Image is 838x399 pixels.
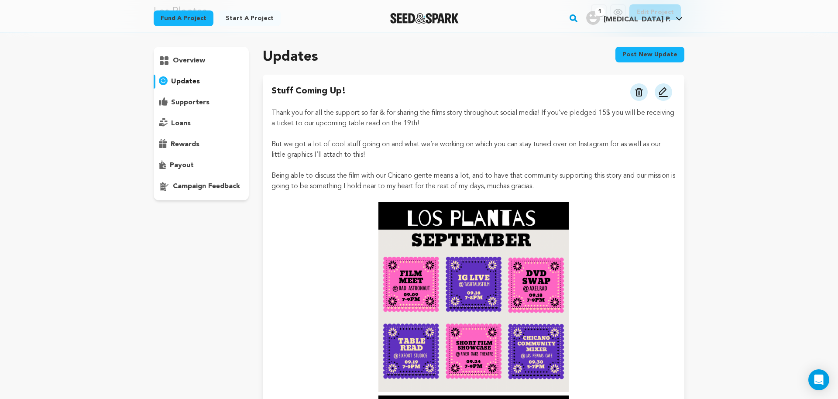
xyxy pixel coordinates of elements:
p: Being able to discuss the film with our Chicano gente means a lot, and to have that community sup... [271,171,676,192]
button: payout [154,158,249,172]
button: updates [154,75,249,89]
p: rewards [171,139,199,150]
p: payout [170,160,194,171]
img: 1757538644-Juls%20Media%20-%201.png [378,202,568,392]
button: overview [154,54,249,68]
h4: Stuff coming up! [271,85,346,101]
button: loans [154,117,249,131]
button: Post new update [615,47,684,62]
span: 1 [595,7,605,16]
button: campaign feedback [154,179,249,193]
img: pencil.svg [658,87,669,97]
span: [MEDICAL_DATA] P. [604,16,670,23]
p: overview [173,55,205,66]
div: Open Intercom Messenger [808,369,829,390]
div: Pink-Eye P.'s Profile [586,11,670,25]
p: supporters [171,97,209,108]
span: Pink-Eye P.'s Profile [584,9,684,28]
button: rewards [154,138,249,151]
button: supporters [154,96,249,110]
p: campaign feedback [173,181,240,192]
p: updates [171,76,200,87]
a: Start a project [219,10,281,26]
img: trash.svg [635,88,643,96]
img: user.png [586,11,600,25]
a: Pink-Eye P.'s Profile [584,9,684,25]
h2: Updates [263,47,318,68]
p: loans [171,118,191,129]
a: Seed&Spark Homepage [390,13,459,24]
p: Thank you for all the support so far & for sharing the films story throughout social media! If yo... [271,108,676,129]
img: Seed&Spark Logo Dark Mode [390,13,459,24]
p: But we got a lot of cool stuff going on and what we’re working on which you can stay tuned over o... [271,139,676,160]
a: Fund a project [154,10,213,26]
